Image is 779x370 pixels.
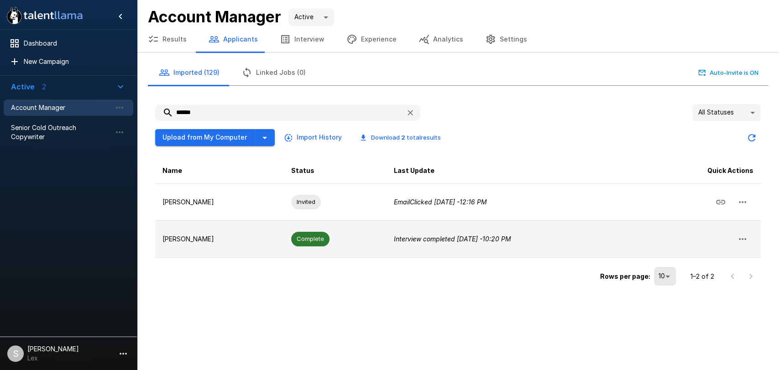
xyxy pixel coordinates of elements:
button: Results [137,26,198,52]
b: Account Manager [148,7,281,26]
i: Interview completed [DATE] - 10:20 PM [394,235,511,243]
p: 1–2 of 2 [690,272,714,281]
button: Applicants [198,26,269,52]
span: Complete [291,235,329,243]
div: 10 [654,267,676,285]
span: Invited [291,198,321,206]
button: Auto-Invite is ON [696,66,761,80]
button: Experience [335,26,408,52]
button: Linked Jobs (0) [230,60,317,85]
button: Download 2 totalresults [353,130,448,145]
button: Import History [282,129,345,146]
div: All Statuses [692,104,761,121]
th: Quick Actions [643,158,761,184]
b: 2 [401,134,405,141]
p: Rows per page: [600,272,650,281]
i: Email Clicked [DATE] - 12:16 PM [394,198,487,206]
button: Upload from My Computer [155,129,255,146]
span: Copy Interview Link [710,197,732,205]
button: Imported (129) [148,60,230,85]
th: Name [155,158,284,184]
p: [PERSON_NAME] [162,235,277,244]
div: Active [288,9,334,26]
th: Status [284,158,387,184]
p: [PERSON_NAME] [162,198,277,207]
button: Updated Today - 12:20 PM [742,129,761,147]
button: Analytics [408,26,474,52]
button: Interview [269,26,335,52]
th: Last Update [387,158,643,184]
button: Settings [474,26,538,52]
